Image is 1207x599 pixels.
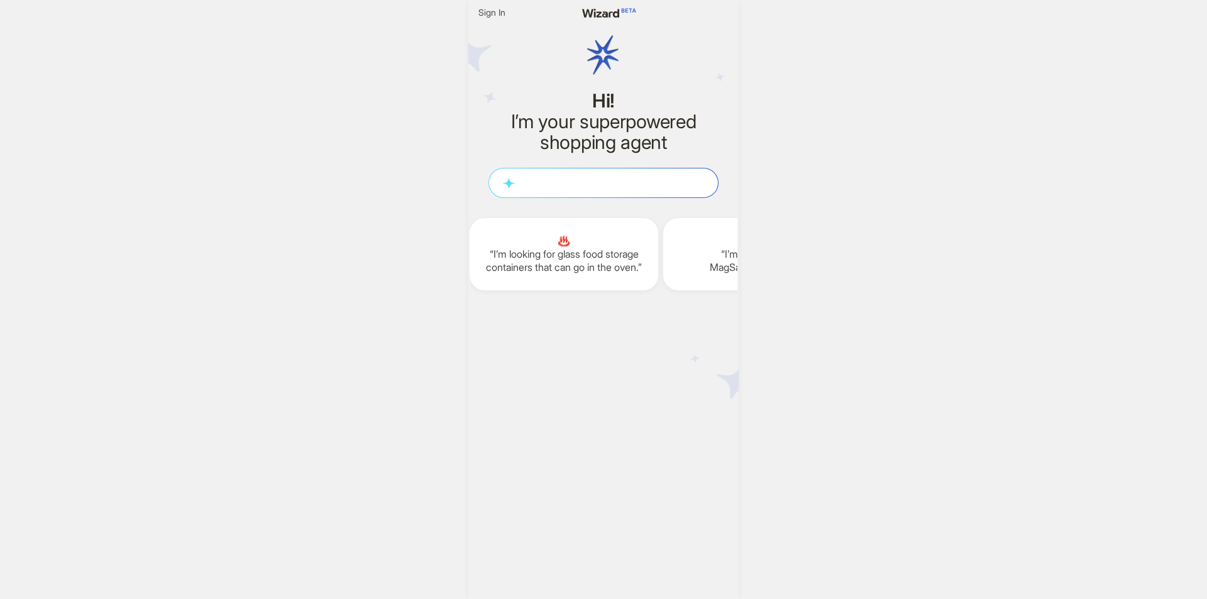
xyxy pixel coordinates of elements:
[473,5,510,20] button: Sign In
[478,7,505,18] span: Sign In
[488,111,719,153] h2: I’m your superpowered shopping agent
[565,5,641,106] img: wizard logo
[488,91,719,111] h1: Hi!
[480,248,648,274] q: I’m looking for glass food storage containers that can go in the oven.
[673,248,842,274] q: I’m looking for a MagSafe pop socket
[663,218,852,290] div: 🧲I’m looking for a MagSafe pop socket
[480,234,648,248] span: ♨️
[470,218,658,290] div: ♨️I’m looking for glass food storage containers that can go in the oven.
[673,234,842,248] span: 🧲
